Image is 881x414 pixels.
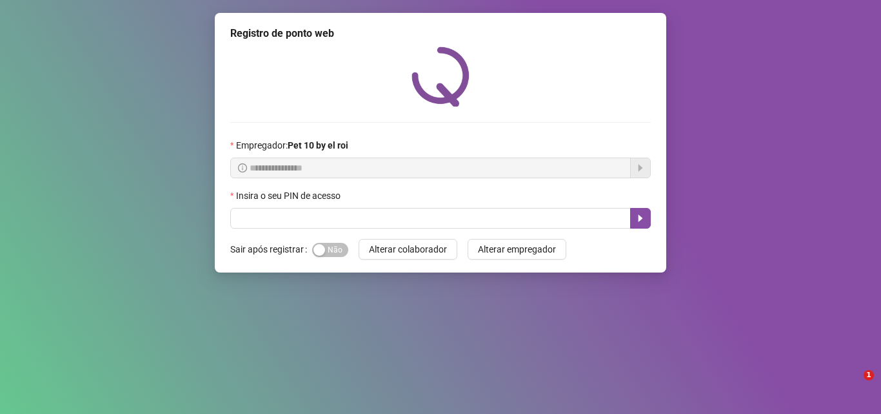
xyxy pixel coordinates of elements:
span: Alterar empregador [478,242,556,256]
strong: Pet 10 by el roi [288,140,348,150]
span: 1 [864,370,874,380]
button: Alterar colaborador [359,239,457,260]
div: Registro de ponto web [230,26,651,41]
label: Insira o seu PIN de acesso [230,189,349,203]
label: Sair após registrar [230,239,312,260]
span: Empregador : [236,138,348,152]
iframe: Intercom live chat [837,370,868,401]
span: Alterar colaborador [369,242,447,256]
button: Alterar empregador [468,239,566,260]
span: info-circle [238,163,247,172]
img: QRPoint [411,47,470,107]
span: caret-right [635,213,646,223]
